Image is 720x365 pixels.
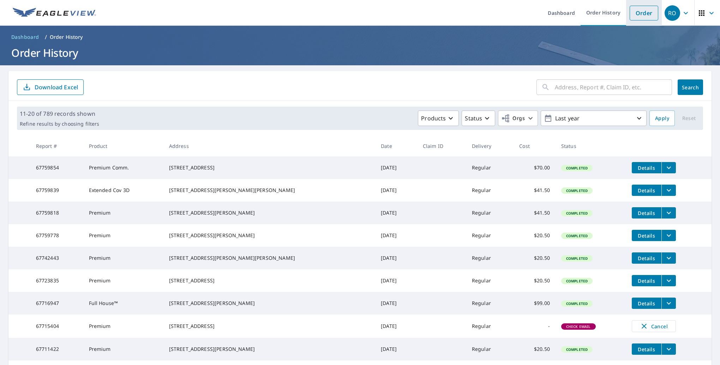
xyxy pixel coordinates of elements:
td: Regular [466,315,514,338]
span: Completed [562,256,592,261]
td: [DATE] [375,292,417,315]
td: 67759839 [30,179,83,202]
td: [DATE] [375,247,417,269]
span: Details [636,210,657,216]
span: Completed [562,233,592,238]
span: Details [636,232,657,239]
td: [DATE] [375,315,417,338]
button: Status [462,110,495,126]
span: Check Email [562,324,595,329]
th: Delivery [466,136,514,156]
button: detailsBtn-67716947 [632,298,661,309]
div: [STREET_ADDRESS][PERSON_NAME] [169,300,370,307]
td: [DATE] [375,156,417,179]
span: Completed [562,188,592,193]
td: 67759818 [30,202,83,224]
td: Premium [83,315,163,338]
td: Premium [83,338,163,360]
th: Claim ID [417,136,466,156]
td: Premium [83,202,163,224]
td: Regular [466,292,514,315]
td: [DATE] [375,179,417,202]
p: Status [465,114,482,122]
td: $70.00 [514,156,556,179]
td: $20.50 [514,224,556,247]
div: [STREET_ADDRESS][PERSON_NAME][PERSON_NAME] [169,255,370,262]
button: Search [678,79,703,95]
td: 67759854 [30,156,83,179]
td: $20.50 [514,247,556,269]
button: filesDropdownBtn-67759839 [661,185,676,196]
button: detailsBtn-67759839 [632,185,661,196]
td: Premium Comm. [83,156,163,179]
p: Download Excel [35,83,78,91]
td: Premium [83,247,163,269]
td: Extended Cov 3D [83,179,163,202]
p: 11-20 of 789 records shown [20,109,99,118]
span: Completed [562,166,592,170]
th: Date [375,136,417,156]
img: EV Logo [13,8,96,18]
div: [STREET_ADDRESS][PERSON_NAME] [169,232,370,239]
span: Apply [655,114,669,123]
td: [DATE] [375,202,417,224]
td: Regular [466,202,514,224]
td: [DATE] [375,224,417,247]
button: Products [418,110,459,126]
input: Address, Report #, Claim ID, etc. [555,77,672,97]
th: Product [83,136,163,156]
p: Last year [552,112,635,125]
div: [STREET_ADDRESS][PERSON_NAME] [169,209,370,216]
button: Orgs [498,110,538,126]
li: / [45,33,47,41]
button: filesDropdownBtn-67759778 [661,230,676,241]
button: Last year [541,110,647,126]
a: Order [630,6,658,20]
span: Completed [562,279,592,283]
div: [STREET_ADDRESS] [169,164,370,171]
td: 67716947 [30,292,83,315]
button: Download Excel [17,79,84,95]
span: Details [636,300,657,307]
span: Orgs [501,114,525,123]
td: Regular [466,156,514,179]
td: Regular [466,338,514,360]
div: [STREET_ADDRESS][PERSON_NAME][PERSON_NAME] [169,187,370,194]
button: filesDropdownBtn-67759818 [661,207,676,219]
td: Full House™ [83,292,163,315]
div: [STREET_ADDRESS][PERSON_NAME] [169,346,370,353]
td: Regular [466,179,514,202]
button: detailsBtn-67723835 [632,275,661,286]
td: 67759778 [30,224,83,247]
nav: breadcrumb [8,31,712,43]
span: Completed [562,347,592,352]
td: 67715404 [30,315,83,338]
td: 67711422 [30,338,83,360]
button: Cancel [632,320,676,332]
h1: Order History [8,46,712,60]
span: Details [636,277,657,284]
th: Report # [30,136,83,156]
button: filesDropdownBtn-67742443 [661,252,676,264]
span: Dashboard [11,34,39,41]
div: RO [665,5,680,21]
td: $41.50 [514,179,556,202]
button: Apply [649,110,675,126]
button: detailsBtn-67742443 [632,252,661,264]
span: Search [683,84,697,91]
td: [DATE] [375,338,417,360]
p: Products [421,114,446,122]
div: [STREET_ADDRESS] [169,277,370,284]
td: 67723835 [30,269,83,292]
td: Regular [466,224,514,247]
div: [STREET_ADDRESS] [169,323,370,330]
p: Order History [50,34,83,41]
span: Details [636,255,657,262]
button: detailsBtn-67759854 [632,162,661,173]
td: [DATE] [375,269,417,292]
td: $99.00 [514,292,556,315]
td: $20.50 [514,338,556,360]
span: Completed [562,211,592,216]
td: $20.50 [514,269,556,292]
button: filesDropdownBtn-67759854 [661,162,676,173]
